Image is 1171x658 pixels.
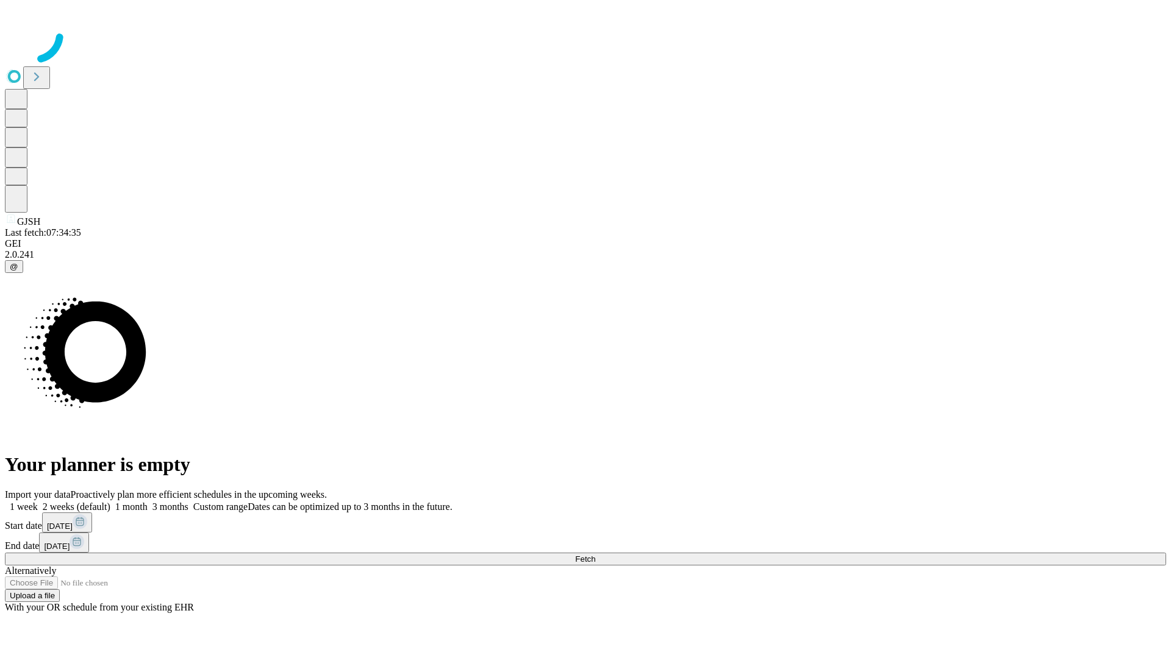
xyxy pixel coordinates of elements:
[115,501,148,512] span: 1 month
[43,501,110,512] span: 2 weeks (default)
[71,489,327,500] span: Proactively plan more efficient schedules in the upcoming weeks.
[47,522,73,531] span: [DATE]
[248,501,452,512] span: Dates can be optimized up to 3 months in the future.
[5,532,1166,553] div: End date
[575,554,595,564] span: Fetch
[5,453,1166,476] h1: Your planner is empty
[5,260,23,273] button: @
[10,262,18,271] span: @
[193,501,248,512] span: Custom range
[17,216,40,227] span: GJSH
[44,542,70,551] span: [DATE]
[5,249,1166,260] div: 2.0.241
[5,602,194,612] span: With your OR schedule from your existing EHR
[39,532,89,553] button: [DATE]
[152,501,188,512] span: 3 months
[5,589,60,602] button: Upload a file
[5,489,71,500] span: Import your data
[5,238,1166,249] div: GEI
[5,565,56,576] span: Alternatively
[42,512,92,532] button: [DATE]
[10,501,38,512] span: 1 week
[5,553,1166,565] button: Fetch
[5,227,81,238] span: Last fetch: 07:34:35
[5,512,1166,532] div: Start date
